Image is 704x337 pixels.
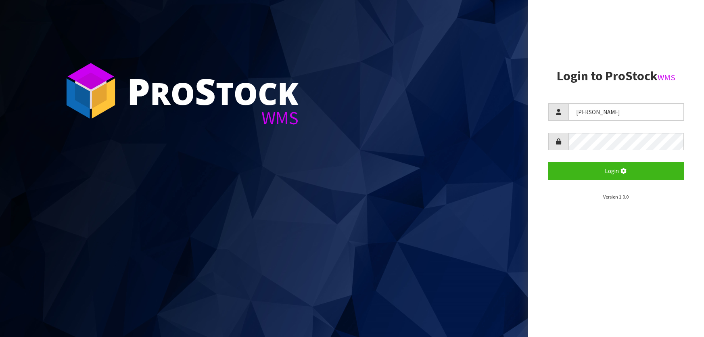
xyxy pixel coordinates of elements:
span: P [127,66,150,115]
input: Username [568,103,684,121]
small: Version 1.0.0 [603,194,629,200]
div: ro tock [127,73,299,109]
img: ProStock Cube [61,61,121,121]
div: WMS [127,109,299,127]
button: Login [548,162,684,180]
small: WMS [658,72,675,83]
h2: Login to ProStock [548,69,684,83]
span: S [195,66,216,115]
